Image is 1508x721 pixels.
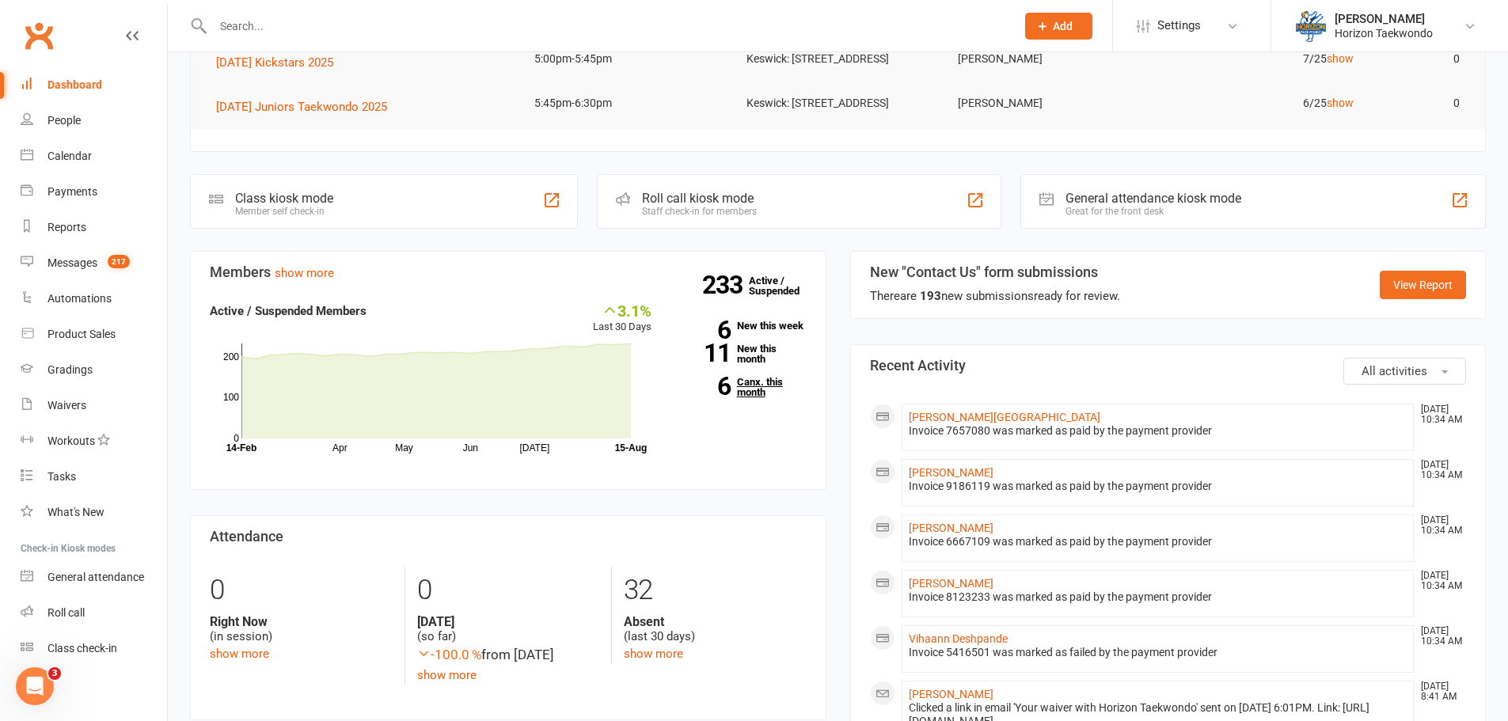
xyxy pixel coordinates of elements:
[21,495,167,530] a: What's New
[909,535,1407,548] div: Invoice 6667109 was marked as paid by the payment provider
[210,614,393,629] strong: Right Now
[593,302,651,319] div: 3.1%
[1156,85,1368,122] td: 6/25
[520,40,732,78] td: 5:00pm-5:45pm
[870,358,1467,374] h3: Recent Activity
[21,595,167,631] a: Roll call
[21,352,167,388] a: Gradings
[1413,571,1465,591] time: [DATE] 10:34 AM
[47,114,81,127] div: People
[1362,364,1427,378] span: All activities
[920,289,941,303] strong: 193
[909,480,1407,493] div: Invoice 9186119 was marked as paid by the payment provider
[210,567,393,614] div: 0
[47,150,92,162] div: Calendar
[21,103,167,139] a: People
[417,614,599,629] strong: [DATE]
[1156,40,1368,78] td: 7/25
[909,632,1008,645] a: Vihaann Deshpande
[870,287,1120,305] div: There are new submissions ready for review.
[16,667,54,705] iframe: Intercom live chat
[624,614,806,629] strong: Absent
[21,67,167,103] a: Dashboard
[675,374,731,398] strong: 6
[1413,681,1465,702] time: [DATE] 8:41 AM
[909,688,993,700] a: [PERSON_NAME]
[210,264,807,280] h3: Members
[47,506,104,518] div: What's New
[47,256,97,269] div: Messages
[1368,40,1474,78] td: 0
[732,40,944,78] td: Keswick: [STREET_ADDRESS]
[675,343,807,364] a: 11New this month
[47,434,95,447] div: Workouts
[21,631,167,666] a: Class kiosk mode
[21,139,167,174] a: Calendar
[21,560,167,595] a: General attendance kiosk mode
[417,668,477,682] a: show more
[624,614,806,644] div: (last 30 days)
[1053,20,1073,32] span: Add
[944,85,1156,122] td: [PERSON_NAME]
[21,459,167,495] a: Tasks
[1025,13,1092,40] button: Add
[47,328,116,340] div: Product Sales
[47,185,97,198] div: Payments
[108,255,130,268] span: 217
[47,292,112,305] div: Automations
[909,522,993,534] a: [PERSON_NAME]
[870,264,1120,280] h3: New "Contact Us" form submissions
[1380,271,1466,299] a: View Report
[275,266,334,280] a: show more
[21,423,167,459] a: Workouts
[21,388,167,423] a: Waivers
[216,53,344,72] button: [DATE] Kickstars 2025
[1335,26,1433,40] div: Horizon Taekwondo
[216,100,387,114] span: [DATE] Juniors Taekwondo 2025
[1157,8,1201,44] span: Settings
[210,614,393,644] div: (in session)
[21,210,167,245] a: Reports
[593,302,651,336] div: Last 30 Days
[47,221,86,233] div: Reports
[417,647,481,662] span: -100.0 %
[909,577,993,590] a: [PERSON_NAME]
[21,317,167,352] a: Product Sales
[210,529,807,545] h3: Attendance
[909,466,993,479] a: [PERSON_NAME]
[1327,52,1354,65] a: show
[47,642,117,655] div: Class check-in
[21,174,167,210] a: Payments
[1413,515,1465,536] time: [DATE] 10:34 AM
[624,567,806,614] div: 32
[235,206,333,217] div: Member self check-in
[1065,191,1241,206] div: General attendance kiosk mode
[909,411,1100,423] a: [PERSON_NAME][GEOGRAPHIC_DATA]
[675,341,731,365] strong: 11
[642,206,757,217] div: Staff check-in for members
[47,399,86,412] div: Waivers
[417,644,599,666] div: from [DATE]
[702,273,749,297] strong: 233
[520,85,732,122] td: 5:45pm-6:30pm
[235,191,333,206] div: Class kiosk mode
[210,304,367,318] strong: Active / Suspended Members
[1413,626,1465,647] time: [DATE] 10:34 AM
[48,667,61,680] span: 3
[1413,460,1465,480] time: [DATE] 10:34 AM
[47,606,85,619] div: Roll call
[1065,206,1241,217] div: Great for the front desk
[1335,12,1433,26] div: [PERSON_NAME]
[944,40,1156,78] td: [PERSON_NAME]
[909,590,1407,604] div: Invoice 8123233 was marked as paid by the payment provider
[216,97,398,116] button: [DATE] Juniors Taekwondo 2025
[19,16,59,55] a: Clubworx
[732,85,944,122] td: Keswick: [STREET_ADDRESS]
[1413,404,1465,425] time: [DATE] 10:34 AM
[1295,10,1327,42] img: thumb_image1625461565.png
[47,78,102,91] div: Dashboard
[47,571,144,583] div: General attendance
[417,567,599,614] div: 0
[21,281,167,317] a: Automations
[749,264,819,308] a: 233Active / Suspended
